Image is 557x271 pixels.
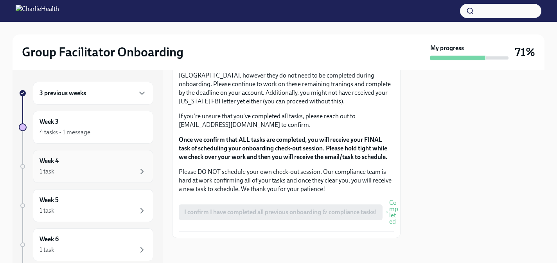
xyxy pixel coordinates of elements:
[40,167,54,176] div: 1 task
[22,44,183,60] h2: Group Facilitator Onboarding
[40,235,59,244] h6: Week 6
[40,196,59,204] h6: Week 5
[179,112,394,129] p: If you're unsure that you've completed all tasks, please reach out to [EMAIL_ADDRESS][DOMAIN_NAME...
[19,150,153,183] a: Week 41 task
[40,89,86,98] h6: 3 previous weeks
[515,45,535,59] h3: 71%
[19,228,153,261] a: Week 61 task
[16,5,59,17] img: CharlieHealth
[179,136,388,161] strong: Once we confirm that ALL tasks are completed, you will receive your FINAL task of scheduling your...
[179,54,394,106] p: You should still have a few Relias courses in your library that have due dates further out. These...
[179,168,394,193] p: Please DO NOT schedule your own check-out session. Our compliance team is hard at work confirming...
[40,206,54,215] div: 1 task
[40,128,90,137] div: 4 tasks • 1 message
[33,82,153,105] div: 3 previous weeks
[40,117,59,126] h6: Week 3
[40,157,59,165] h6: Week 4
[40,246,54,254] div: 1 task
[430,44,464,52] strong: My progress
[19,111,153,144] a: Week 34 tasks • 1 message
[19,189,153,222] a: Week 51 task
[389,200,399,225] span: Completed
